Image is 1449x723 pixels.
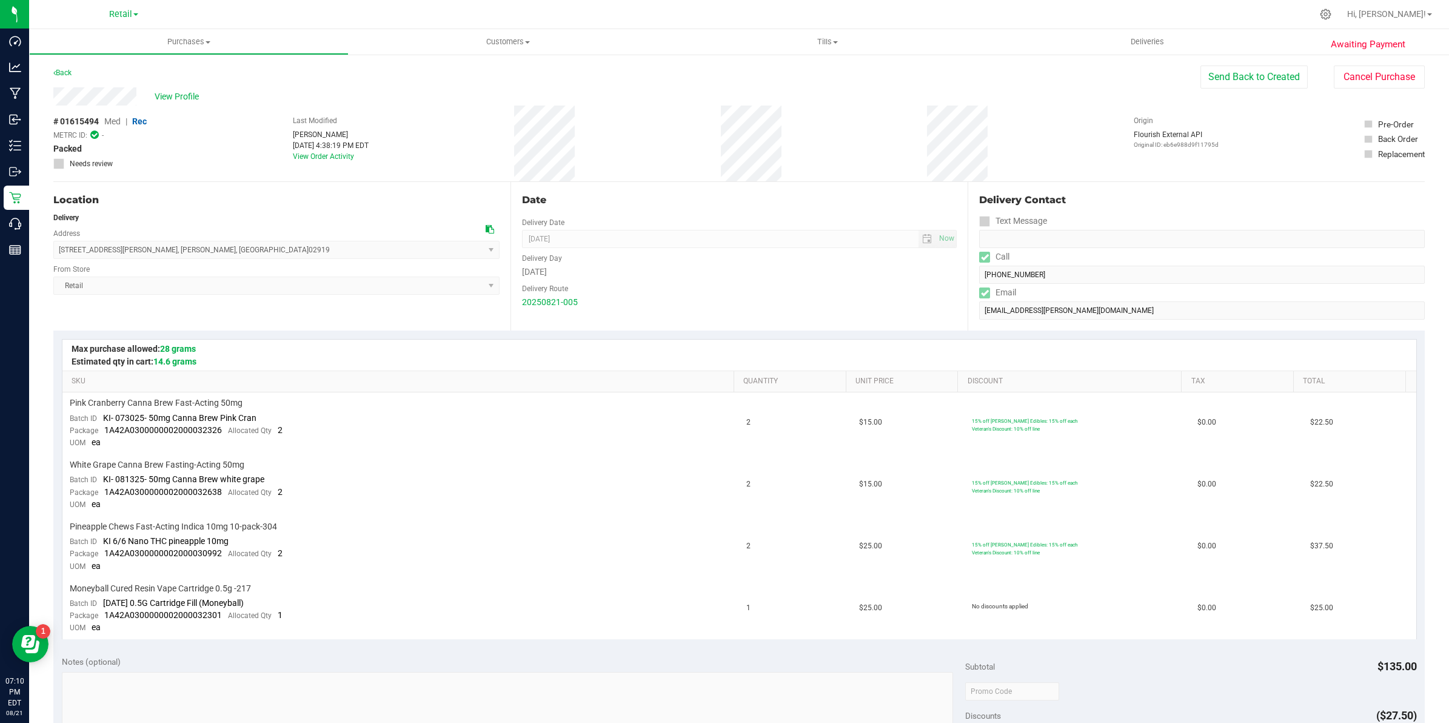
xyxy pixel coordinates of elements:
[53,214,79,222] strong: Delivery
[90,129,99,141] span: In Sync
[522,297,578,307] a: 20250821-005
[92,561,101,571] span: ea
[9,35,21,47] inline-svg: Dashboard
[103,536,229,546] span: KI 6/6 Nano THC pineapple 10mg
[9,166,21,178] inline-svg: Outbound
[859,417,882,428] span: $15.00
[72,357,196,366] span: Estimated qty in cart:
[972,542,1077,548] span: 15% off [PERSON_NAME] Edibles: 15% off each
[70,397,243,409] span: Pink Cranberry Canna Brew Fast-Acting 50mg
[70,599,97,608] span: Batch ID
[1191,377,1289,386] a: Tax
[53,193,500,207] div: Location
[70,488,98,497] span: Package
[160,344,196,354] span: 28 grams
[1134,129,1219,149] div: Flourish External API
[293,115,337,126] label: Last Modified
[979,266,1425,284] input: Format: (999) 999-9999
[522,253,562,264] label: Delivery Day
[979,212,1047,230] label: Text Message
[965,682,1059,701] input: Promo Code
[104,548,222,558] span: 1A42A0300000002000030992
[1197,540,1216,552] span: $0.00
[1378,133,1418,145] div: Back Order
[293,152,354,161] a: View Order Activity
[1197,602,1216,614] span: $0.00
[70,550,98,558] span: Package
[70,459,244,471] span: White Grape Canna Brew Fasting-Acting 50mg
[293,129,369,140] div: [PERSON_NAME]
[104,610,222,620] span: 1A42A0300000002000032301
[278,548,283,558] span: 2
[1347,9,1426,19] span: Hi, [PERSON_NAME]!
[979,284,1016,301] label: Email
[746,479,751,490] span: 2
[104,425,222,435] span: 1A42A0300000002000032326
[109,9,132,19] span: Retail
[155,90,203,103] span: View Profile
[9,218,21,230] inline-svg: Call Center
[1114,36,1180,47] span: Deliveries
[53,143,82,155] span: Packed
[1310,417,1333,428] span: $22.50
[132,116,147,126] span: Rec
[9,87,21,99] inline-svg: Manufacturing
[70,426,98,435] span: Package
[9,61,21,73] inline-svg: Analytics
[855,377,953,386] a: Unit Price
[522,283,568,294] label: Delivery Route
[103,474,264,484] span: KI- 081325- 50mg Canna Brew white grape
[70,500,85,509] span: UOM
[70,562,85,571] span: UOM
[979,230,1425,248] input: Format: (999) 999-9999
[9,113,21,126] inline-svg: Inbound
[1376,709,1417,722] span: ($27.50)
[1378,148,1425,160] div: Replacement
[125,116,127,126] span: |
[72,344,196,354] span: Max purchase allowed:
[859,540,882,552] span: $25.00
[746,602,751,614] span: 1
[965,662,995,671] span: Subtotal
[1303,377,1400,386] a: Total
[153,357,196,366] span: 14.6 grams
[62,657,121,667] span: Notes (optional)
[103,413,256,423] span: KI- 073025- 50mg Canna Brew Pink Cran
[979,248,1009,266] label: Call
[36,624,50,639] iframe: Resource center unread badge
[743,377,841,386] a: Quantity
[746,417,751,428] span: 2
[70,521,277,533] span: Pineapple Chews Fast-Acting Indica 10mg 10-pack-304
[859,479,882,490] span: $15.00
[668,29,988,55] a: Tills
[70,439,85,447] span: UOM
[70,611,98,620] span: Package
[104,487,222,497] span: 1A42A0300000002000032638
[972,480,1077,486] span: 15% off [PERSON_NAME] Edibles: 15% off each
[972,550,1040,556] span: Veteran's Discount: 10% off line
[9,140,21,152] inline-svg: Inventory
[278,425,283,435] span: 2
[349,29,668,55] a: Customers
[53,228,80,239] label: Address
[859,602,882,614] span: $25.00
[53,264,90,275] label: From Store
[72,377,729,386] a: SKU
[1197,479,1216,490] span: $0.00
[1318,8,1333,20] div: Manage settings
[9,192,21,204] inline-svg: Retail
[228,550,272,558] span: Allocated Qty
[70,414,97,423] span: Batch ID
[29,29,349,55] a: Purchases
[1200,66,1308,89] button: Send Back to Created
[522,217,564,228] label: Delivery Date
[228,426,272,435] span: Allocated Qty
[1134,140,1219,149] p: Original ID: eb6e988d9f11795d
[104,116,121,126] span: Med
[92,499,101,509] span: ea
[1377,660,1417,673] span: $135.00
[70,583,251,594] span: Moneyball Cured Resin Vape Cartridge 0.5g -217
[228,488,272,497] span: Allocated Qty
[1334,66,1425,89] button: Cancel Purchase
